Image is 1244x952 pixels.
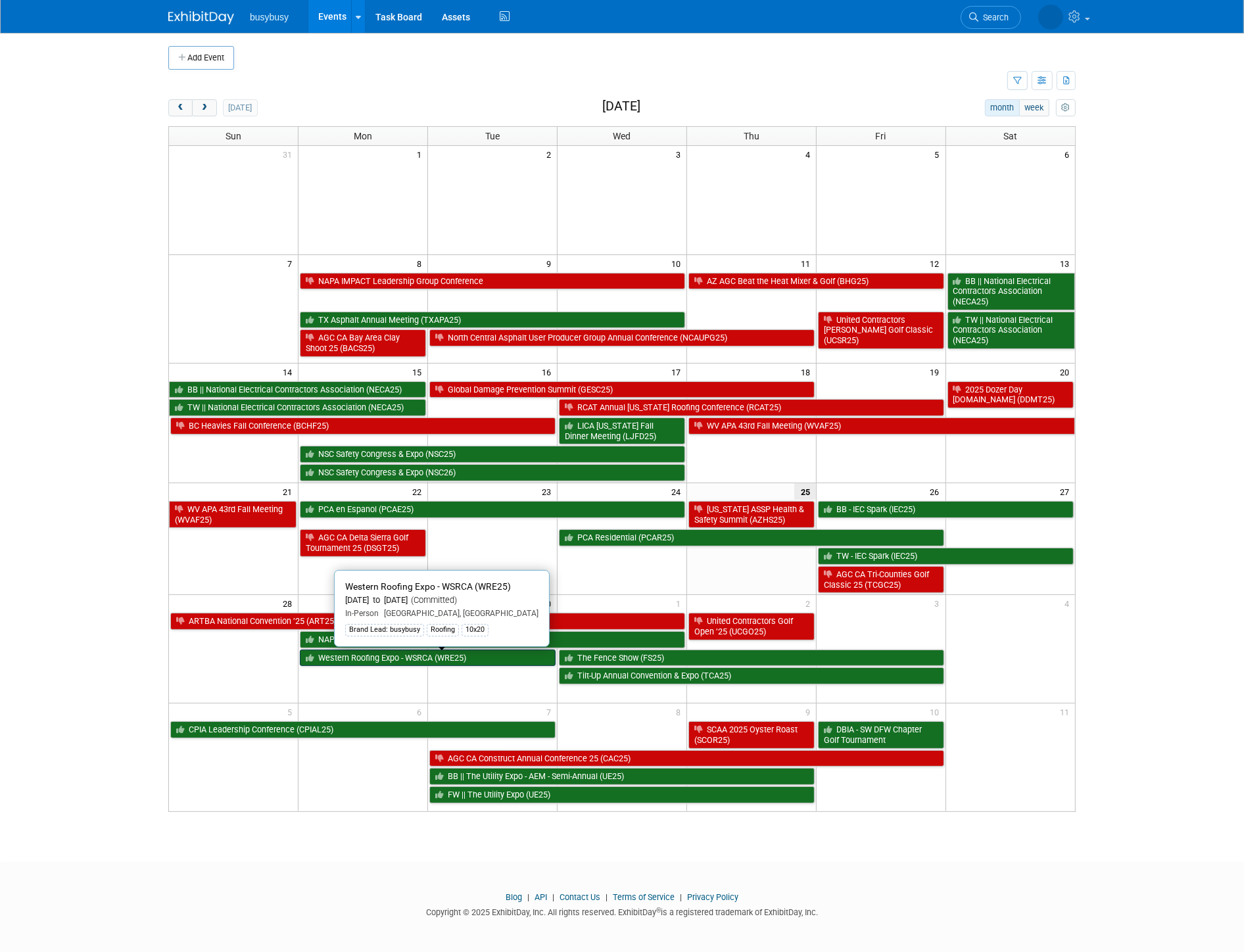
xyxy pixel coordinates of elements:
img: ExhibitDay [168,11,234,24]
a: NSC Safety Congress & Expo (NSC25) [300,446,685,463]
a: [US_STATE] ASSP Health & Safety Summit (AZHS25) [688,501,815,528]
span: 11 [800,255,816,272]
span: 25 [794,483,816,500]
span: 8 [416,255,427,272]
span: 20 [1059,364,1075,380]
span: 3 [934,595,945,611]
button: [DATE] [223,99,258,116]
span: Search [978,12,1009,22]
a: BC Heavies Fall Conference (BCHF25) [170,417,556,435]
a: Western Roofing Expo - WSRCA (WRE25) [300,650,556,667]
span: 7 [545,703,557,720]
a: DBIA - SW DFW Chapter Golf Tournament [818,721,944,748]
span: 31 [281,146,298,162]
span: Sat [1003,131,1017,141]
span: [GEOGRAPHIC_DATA], [GEOGRAPHIC_DATA] [379,609,538,618]
button: myCustomButton [1056,99,1076,116]
button: next [192,99,216,116]
span: 22 [411,483,427,500]
span: 17 [670,364,686,380]
a: 2025 Dozer Day [DOMAIN_NAME] (DDMT25) [947,381,1074,408]
span: 9 [545,255,557,272]
span: 12 [929,255,945,272]
a: AGC CA Bay Area Clay Shoot 25 (BACS25) [300,329,426,356]
a: TW - IEC Spark (IEC25) [818,548,1074,565]
span: Sun [226,131,241,141]
span: 3 [675,146,686,162]
span: 18 [800,364,816,380]
button: week [1019,99,1049,116]
a: PCA en Espanol (PCAE25) [300,501,685,518]
a: Blog [506,892,522,902]
button: month [985,99,1020,116]
div: Brand Lead: busybusy [345,624,424,636]
span: 6 [1063,146,1075,162]
a: BB || National Electrical Contractors Association (NECA25) [169,381,426,398]
a: BB - IEC Spark (IEC25) [818,501,1074,518]
a: NSC Safety Congress & Expo (NSC26) [300,464,685,481]
a: Search [961,6,1021,29]
span: 4 [804,146,816,162]
span: 7 [286,255,298,272]
span: | [549,892,558,902]
span: busybusy [250,12,289,22]
button: prev [168,99,193,116]
span: Western Roofing Expo - WSRCA (WRE25) [345,581,511,592]
a: FW || The Utility Expo (UE25) [429,786,815,803]
span: 5 [286,703,298,720]
span: 1 [416,146,427,162]
a: North Central Asphalt User Producer Group Annual Conference (NCAUPG25) [429,329,815,346]
span: 2 [804,595,816,611]
a: CPIA Leadership Conference (CPIAL25) [170,721,556,738]
span: 19 [929,364,945,380]
a: AGC CA Delta Sierra Golf Tournament 25 (DSGT25) [300,529,426,556]
span: 23 [540,483,557,500]
a: TX Asphalt Annual Meeting (TXAPA25) [300,312,685,329]
a: RCAT Annual [US_STATE] Roofing Conference (RCAT25) [559,399,944,416]
span: 14 [281,364,298,380]
span: 27 [1059,483,1075,500]
span: | [602,892,611,902]
a: Privacy Policy [687,892,738,902]
a: WV APA 43rd Fall Meeting (WVAF25) [688,417,1075,435]
img: Braden Gillespie [1038,5,1063,30]
span: Mon [354,131,372,141]
span: 8 [675,703,686,720]
span: (Committed) [408,595,457,605]
span: Fri [876,131,886,141]
span: Thu [744,131,759,141]
a: LICA [US_STATE] Fall Dinner Meeting (LJFD25) [559,417,685,444]
i: Personalize Calendar [1061,104,1070,112]
a: BB || National Electrical Contractors Association (NECA25) [947,273,1075,310]
a: Contact Us [560,892,600,902]
span: 16 [540,364,557,380]
span: | [524,892,533,902]
div: Roofing [427,624,459,636]
a: United Contractors [PERSON_NAME] Golf Classic (UCSR25) [818,312,944,349]
span: 13 [1059,255,1075,272]
span: 1 [675,595,686,611]
span: 10 [929,703,945,720]
a: AZ AGC Beat the Heat Mixer & Golf (BHG25) [688,273,944,290]
div: 10x20 [462,624,489,636]
a: WV APA 43rd Fall Meeting (WVAF25) [169,501,297,528]
span: Wed [613,131,631,141]
a: Terms of Service [613,892,675,902]
a: SCAA 2025 Oyster Roast (SCOR25) [688,721,815,748]
a: Global Damage Prevention Summit (GESC25) [429,381,815,398]
a: Tilt-Up Annual Convention & Expo (TCA25) [559,667,944,684]
span: 10 [670,255,686,272]
span: | [677,892,685,902]
span: Tue [485,131,500,141]
span: 6 [416,703,427,720]
a: PCA Residential (PCAR25) [559,529,944,546]
span: 26 [929,483,945,500]
a: AGC CA Tri-Counties Golf Classic 25 (TCGC25) [818,566,944,593]
span: 28 [281,595,298,611]
span: 2 [545,146,557,162]
a: The Fence Show (FS25) [559,650,944,667]
span: 15 [411,364,427,380]
span: 21 [281,483,298,500]
span: 9 [804,703,816,720]
span: In-Person [345,609,379,618]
